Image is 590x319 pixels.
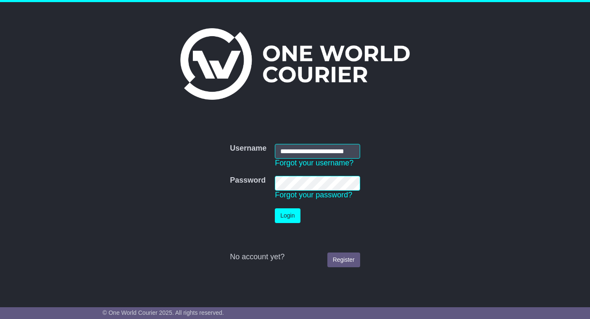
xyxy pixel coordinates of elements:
[103,309,224,316] span: © One World Courier 2025. All rights reserved.
[327,253,360,267] a: Register
[180,28,410,100] img: One World
[275,191,352,199] a: Forgot your password?
[230,176,266,185] label: Password
[230,253,360,262] div: No account yet?
[275,208,300,223] button: Login
[275,159,353,167] a: Forgot your username?
[230,144,266,153] label: Username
